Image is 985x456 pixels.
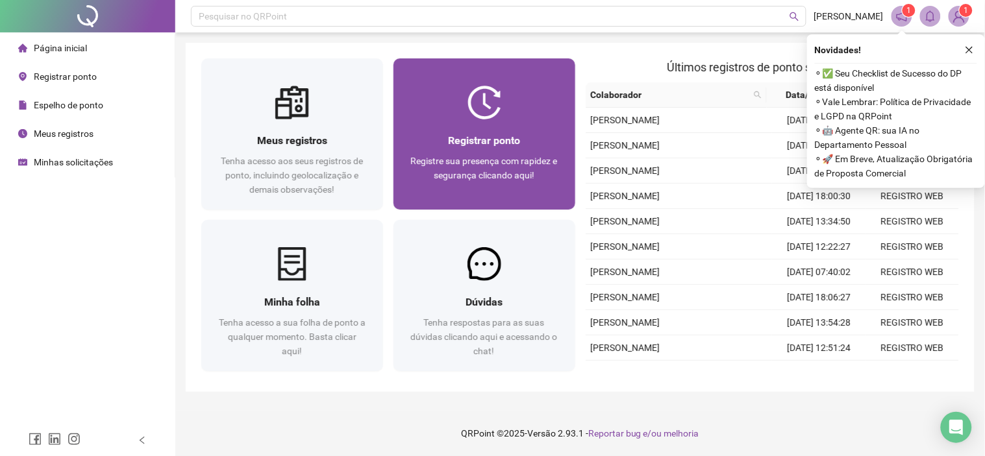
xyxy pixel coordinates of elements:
sup: 1 [903,4,916,17]
div: Open Intercom Messenger [941,412,972,443]
span: facebook [29,433,42,446]
span: Dúvidas [466,296,503,308]
span: instagram [68,433,81,446]
span: Registrar ponto [448,134,520,147]
span: [PERSON_NAME] [591,140,660,150]
a: Registrar pontoRegistre sua presença com rapidez e segurança clicando aqui! [393,58,575,210]
span: notification [896,10,908,22]
td: [DATE] 13:54:28 [772,310,866,335]
span: Versão [527,428,556,438]
td: REGISTRO WEB [866,259,959,285]
span: Tenha acesso a sua folha de ponto a qualquer momento. Basta clicar aqui! [219,317,366,356]
span: Meus registros [34,128,94,139]
span: left [138,436,147,445]
span: search [754,91,762,99]
span: ⚬ ✅ Seu Checklist de Sucesso do DP está disponível [815,66,977,95]
span: Registrar ponto [34,71,97,82]
td: [DATE] 07:50:11 [772,158,866,184]
a: DúvidasTenha respostas para as suas dúvidas clicando aqui e acessando o chat! [393,220,575,371]
span: ⚬ 🤖 Agente QR: sua IA no Departamento Pessoal [815,123,977,152]
td: [DATE] 18:00:30 [772,184,866,209]
td: [DATE] 18:06:27 [772,285,866,310]
img: 83971 [949,6,969,26]
span: [PERSON_NAME] [591,267,660,277]
td: REGISTRO WEB [866,285,959,310]
span: [PERSON_NAME] [591,115,660,125]
span: environment [18,72,27,81]
td: [DATE] 12:21:13 [772,133,866,158]
td: [DATE] 07:50:56 [772,361,866,386]
span: Minhas solicitações [34,157,113,167]
span: [PERSON_NAME] [591,292,660,302]
span: search [751,85,764,104]
span: bell [925,10,936,22]
span: Espelho de ponto [34,100,103,110]
td: [DATE] 13:21:52 [772,108,866,133]
span: Meus registros [257,134,327,147]
span: Data/Hora [772,88,842,102]
a: Minha folhaTenha acesso a sua folha de ponto a qualquer momento. Basta clicar aqui! [201,220,383,371]
span: home [18,43,27,53]
span: close [965,45,974,54]
span: Tenha acesso aos seus registros de ponto, incluindo geolocalização e demais observações! [221,156,363,195]
span: Tenha respostas para as suas dúvidas clicando aqui e acessando o chat! [411,317,558,356]
span: [PERSON_NAME] [591,216,660,226]
span: Página inicial [34,43,87,53]
footer: QRPoint © 2025 - 2.93.1 - [175,411,985,456]
span: schedule [18,158,27,167]
span: file [18,101,27,110]
span: search [790,12,799,21]
td: REGISTRO WEB [866,361,959,386]
td: [DATE] 13:34:50 [772,209,866,234]
span: [PERSON_NAME] [591,317,660,328]
a: Meus registrosTenha acesso aos seus registros de ponto, incluindo geolocalização e demais observa... [201,58,383,210]
span: [PERSON_NAME] [591,165,660,176]
span: Reportar bug e/ou melhoria [588,428,699,438]
span: [PERSON_NAME] [814,9,884,23]
span: Últimos registros de ponto sincronizados [667,60,877,74]
span: ⚬ Vale Lembrar: Política de Privacidade e LGPD na QRPoint [815,95,977,123]
span: Minha folha [264,296,320,308]
td: REGISTRO WEB [866,234,959,259]
td: REGISTRO WEB [866,209,959,234]
span: linkedin [48,433,61,446]
td: REGISTRO WEB [866,310,959,335]
sup: Atualize o seu contato no menu Meus Dados [960,4,973,17]
span: [PERSON_NAME] [591,241,660,252]
span: 1 [964,6,969,15]
td: [DATE] 07:40:02 [772,259,866,285]
th: Data/Hora [767,82,858,108]
span: Colaborador [591,88,749,102]
span: 1 [907,6,912,15]
span: ⚬ 🚀 Em Breve, Atualização Obrigatória de Proposta Comercial [815,152,977,180]
span: [PERSON_NAME] [591,191,660,201]
td: [DATE] 12:51:24 [772,335,866,361]
td: REGISTRO WEB [866,184,959,209]
td: [DATE] 12:22:27 [772,234,866,259]
span: Registre sua presença com rapidez e segurança clicando aqui! [411,156,558,180]
td: REGISTRO WEB [866,335,959,361]
span: [PERSON_NAME] [591,342,660,353]
span: Novidades ! [815,43,862,57]
span: clock-circle [18,129,27,138]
